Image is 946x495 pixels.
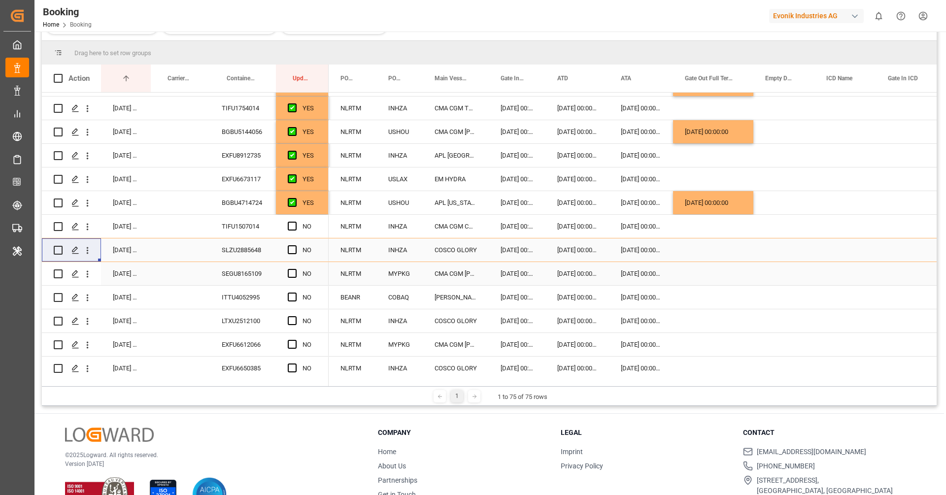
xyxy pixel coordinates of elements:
div: [DATE] 07:35:33 [101,191,151,214]
div: Evonik Industries AG [769,9,864,23]
div: [DATE] 00:00:00 [673,120,753,143]
span: ICD Name [826,75,852,82]
div: EM HYDRA [423,167,489,191]
div: [DATE] 00:00:00 [609,309,673,332]
div: Action [68,74,90,83]
div: MYPKG [376,333,423,356]
div: NO [303,357,317,380]
p: Version [DATE] [65,460,353,468]
div: [DATE] 00:00:00 [489,357,545,380]
div: [DATE] 00:00:00 [545,97,609,120]
div: [DATE] 00:00:00 [545,238,609,262]
div: [DATE] 00:00:00 [609,120,673,143]
div: Press SPACE to select this row. [42,286,329,309]
a: Imprint [561,448,583,456]
div: COBAQ [376,286,423,309]
div: CMA CGM [PERSON_NAME] [423,262,489,285]
div: [DATE] 07:35:33 [101,215,151,238]
span: Carrier Booking No. [168,75,189,82]
div: NLRTM [329,215,376,238]
div: NLRTM [329,262,376,285]
div: NLRTM [329,97,376,120]
div: [DATE] 00:00:00 [489,262,545,285]
div: NO [303,310,317,332]
div: Press SPACE to select this row. [42,262,329,286]
div: [DATE] 07:35:33 [101,262,151,285]
div: APL [US_STATE] [423,191,489,214]
div: Press SPACE to select this row. [42,309,329,333]
button: Evonik Industries AG [769,6,868,25]
div: NLRTM [329,357,376,380]
h3: Legal [561,428,731,438]
div: [DATE] 07:35:33 [101,333,151,356]
a: Privacy Policy [561,462,603,470]
div: COSCO GLORY [423,238,489,262]
div: INHZA [376,215,423,238]
div: [DATE] 00:00:00 [489,238,545,262]
span: POD Locode [388,75,402,82]
div: CMA CGM [PERSON_NAME] [423,333,489,356]
div: [DATE] 00:00:00 [609,333,673,356]
span: Empty Delivered Depot [765,75,794,82]
div: BGBU5144056 [210,120,276,143]
div: [DATE] 00:00:00 [545,191,609,214]
div: NO [303,333,317,356]
h3: Company [378,428,548,438]
div: [DATE] 07:35:33 [101,97,151,120]
div: [DATE] 00:00:00 [545,167,609,191]
div: ITTU4052995 [210,286,276,309]
div: [DATE] 00:00:00 [489,97,545,120]
div: YES [303,97,317,120]
div: Press SPACE to select this row. [42,167,329,191]
div: [DATE] 00:00:00 [609,357,673,380]
div: Press SPACE to select this row. [42,191,329,215]
div: [DATE] 07:35:33 [101,238,151,262]
a: Partnerships [378,476,417,484]
div: [PERSON_NAME] EXPRESS [423,286,489,309]
div: NO [303,215,317,238]
div: NLRTM [329,309,376,332]
div: NO [303,263,317,285]
div: [DATE] 00:00:00 [489,144,545,167]
div: [DATE] 00:00:00 [545,215,609,238]
div: [DATE] 07:35:33 [101,309,151,332]
div: NLRTM [329,191,376,214]
a: Home [43,21,59,28]
div: [DATE] 00:00:00 [609,262,673,285]
div: [DATE] 00:00:00 [609,238,673,262]
span: Update Last Opened By [293,75,308,82]
div: LTXU2512100 [210,309,276,332]
div: Press SPACE to select this row. [42,215,329,238]
div: USHOU [376,120,423,143]
div: NLRTM [329,333,376,356]
div: Press SPACE to select this row. [42,120,329,144]
div: [DATE] 00:00:00 [609,167,673,191]
button: show 0 new notifications [868,5,890,27]
div: NO [303,239,317,262]
div: APL [GEOGRAPHIC_DATA] [423,144,489,167]
button: Help Center [890,5,912,27]
div: Press SPACE to select this row. [42,238,329,262]
div: [DATE] 00:00:00 [545,357,609,380]
div: [DATE] 00:00:00 [609,97,673,120]
span: ATD [557,75,568,82]
div: [DATE] 00:00:00 [489,309,545,332]
div: [DATE] 00:00:00 [609,191,673,214]
div: NLRTM [329,238,376,262]
span: Container No. [227,75,255,82]
span: Gate In ICD [888,75,918,82]
div: INHZA [376,97,423,120]
div: [DATE] 07:35:33 [101,144,151,167]
div: NLRTM [329,144,376,167]
span: Main Vessel and Vessel Imo [435,75,468,82]
div: [DATE] 00:00:00 [545,120,609,143]
div: EXFU6673117 [210,167,276,191]
div: Press SPACE to select this row. [42,357,329,380]
div: YES [303,144,317,167]
div: BGBU4714724 [210,191,276,214]
div: Press SPACE to select this row. [42,333,329,357]
span: Gate In POL [501,75,525,82]
div: SLZU2885648 [210,238,276,262]
div: COSCO GLORY [423,309,489,332]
